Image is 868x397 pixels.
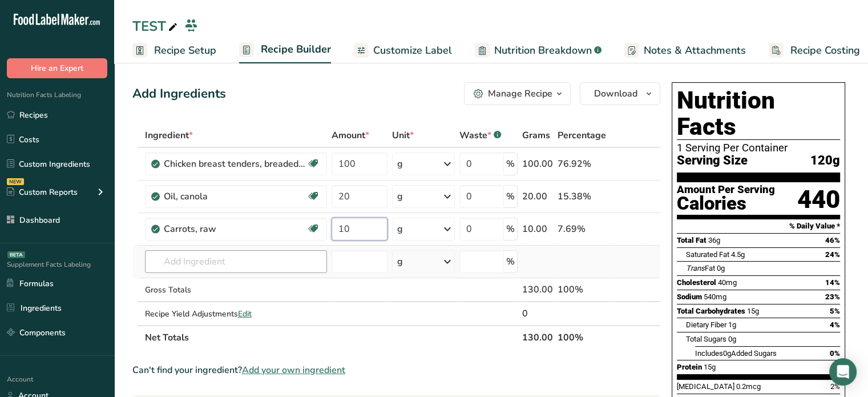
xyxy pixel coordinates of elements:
div: BETA [7,251,25,258]
span: Download [594,87,637,101]
div: 7.69% [558,222,606,236]
div: 15.38% [558,190,606,203]
span: 0g [723,349,731,358]
h1: Nutrition Facts [677,87,840,140]
th: 130.00 [520,325,555,349]
span: Total Fat [677,236,706,244]
i: Trans [686,264,705,272]
div: Can't find your ingredient? [132,363,660,377]
span: Serving Size [677,154,748,168]
span: 540mg [704,292,726,301]
span: Nutrition Breakdown [494,43,592,58]
div: 100% [558,283,606,296]
span: Grams [522,129,550,142]
div: Oil, canola [164,190,306,203]
span: Fat [686,264,715,272]
div: 100.00 [522,157,553,171]
span: Customize Label [373,43,452,58]
span: Percentage [558,129,606,142]
div: 130.00 [522,283,553,296]
span: 24% [825,250,840,259]
div: g [397,157,403,171]
span: [MEDICAL_DATA] [677,382,734,391]
div: Waste [459,129,501,142]
button: Download [580,82,660,105]
div: Calories [677,195,775,212]
span: Total Sugars [686,335,726,343]
div: 10.00 [522,222,553,236]
span: Amount [332,129,369,142]
span: 15g [704,363,716,371]
span: Edit [238,308,252,319]
span: Sodium [677,292,702,301]
span: Dietary Fiber [686,320,726,329]
span: 2% [830,382,840,391]
span: 1g [728,320,736,329]
input: Add Ingredient [145,250,327,273]
a: Nutrition Breakdown [475,38,601,63]
div: TEST [132,16,180,37]
div: g [397,222,403,236]
span: Total Carbohydrates [677,307,745,315]
span: 120g [810,154,840,168]
span: Saturated Fat [686,250,729,259]
div: Gross Totals [145,284,327,296]
span: 4.5g [731,250,745,259]
div: NEW [7,178,24,185]
th: 100% [555,325,608,349]
div: Chicken breast tenders, breaded, uncooked [164,157,306,171]
span: Ingredient [145,129,193,142]
span: Cholesterol [677,278,716,287]
div: Carrots, raw [164,222,306,236]
a: Notes & Attachments [624,38,746,63]
div: 0 [522,307,553,320]
span: Recipe Builder [261,42,331,57]
span: 0g [728,335,736,343]
a: Recipe Setup [132,38,216,63]
div: 20.00 [522,190,553,203]
span: 23% [825,292,840,301]
span: 0.2mcg [736,382,761,391]
a: Recipe Builder [239,37,331,64]
th: Net Totals [143,325,520,349]
span: Unit [392,129,414,142]
span: 5% [830,307,840,315]
span: 0% [830,349,840,358]
div: Add Ingredients [132,85,226,103]
div: 440 [797,185,840,215]
span: Protein [677,363,702,371]
span: 0g [717,264,725,272]
div: Manage Recipe [488,87,552,101]
span: 4% [830,320,840,329]
div: Amount Per Serving [677,185,775,195]
button: Manage Recipe [464,82,571,105]
div: 1 Serving Per Container [677,142,840,154]
span: Recipe Setup [154,43,216,58]
span: Add your own ingredient [242,363,345,377]
span: Recipe Costing [790,43,860,58]
div: g [397,255,403,268]
a: Recipe Costing [769,38,860,63]
section: % Daily Value * [677,219,840,233]
span: 14% [825,278,840,287]
span: 40mg [718,278,737,287]
div: g [397,190,403,203]
span: 46% [825,236,840,244]
div: Recipe Yield Adjustments [145,308,327,320]
span: 36g [708,236,720,244]
button: Hire an Expert [7,58,107,78]
span: Notes & Attachments [644,43,746,58]
div: Open Intercom Messenger [829,358,857,386]
a: Customize Label [354,38,452,63]
span: Includes Added Sugars [695,349,777,358]
div: 76.92% [558,157,606,171]
span: 15g [747,307,759,315]
div: Custom Reports [7,186,78,198]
